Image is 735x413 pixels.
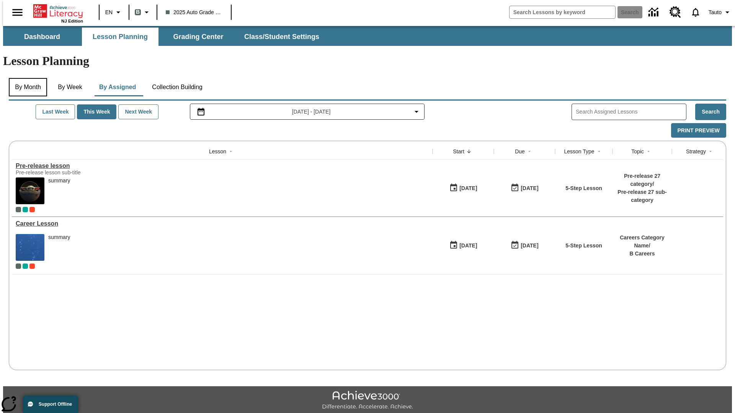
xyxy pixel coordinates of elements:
[82,28,158,46] button: Lesson Planning
[515,148,525,155] div: Due
[459,241,477,250] div: [DATE]
[16,169,131,176] div: Pre-release lesson sub-title
[36,104,75,119] button: Last Week
[576,106,686,117] input: Search Assigned Lessons
[16,163,429,169] div: Pre-release lesson
[238,28,325,46] button: Class/Student Settings
[322,391,413,410] img: Achieve3000 Differentiate Accelerate Achieve
[33,3,83,19] a: Home
[23,207,28,212] div: 2025 Auto Grade 1 A
[565,242,602,250] p: 5-Step Lesson
[48,177,70,184] div: summary
[61,19,83,23] span: NJ Edition
[29,263,35,269] div: Test 1
[671,123,726,138] button: Print Preview
[3,28,326,46] div: SubNavbar
[209,148,226,155] div: Lesson
[29,207,35,212] div: Test 1
[226,147,235,156] button: Sort
[616,250,668,258] p: B Careers
[48,234,70,241] div: summary
[459,184,477,193] div: [DATE]
[16,263,21,269] div: Current Class
[464,147,474,156] button: Sort
[508,181,541,195] button: 01/25/26: Last day the lesson can be accessed
[193,107,421,116] button: Select the date range menu item
[686,2,706,22] a: Notifications
[33,3,83,23] div: Home
[565,184,602,192] p: 5-Step Lesson
[695,104,726,120] button: Search
[146,78,209,96] button: Collection Building
[6,1,29,24] button: Open side menu
[447,181,480,195] button: 01/22/25: First time the lesson was available
[616,234,668,250] p: Careers Category Name /
[3,54,732,68] h1: Lesson Planning
[447,238,480,253] button: 01/13/25: First time the lesson was available
[23,263,28,269] div: 2025 Auto Grade 1 A
[105,8,113,16] span: EN
[16,177,44,204] img: hero alt text
[77,104,116,119] button: This Week
[595,147,604,156] button: Sort
[160,28,237,46] button: Grading Center
[508,238,541,253] button: 01/17/26: Last day the lesson can be accessed
[16,207,21,212] div: Current Class
[706,5,735,19] button: Profile/Settings
[521,184,538,193] div: [DATE]
[136,7,140,17] span: B
[616,188,668,204] p: Pre-release 27 sub-category
[16,220,429,227] div: Career Lesson
[706,147,715,156] button: Sort
[93,78,142,96] button: By Assigned
[244,33,319,41] span: Class/Student Settings
[39,402,72,407] span: Support Offline
[644,147,653,156] button: Sort
[51,78,89,96] button: By Week
[521,241,538,250] div: [DATE]
[9,78,47,96] button: By Month
[525,147,534,156] button: Sort
[102,5,126,19] button: Language: EN, Select a language
[24,33,60,41] span: Dashboard
[453,148,464,155] div: Start
[118,104,158,119] button: Next Week
[644,2,665,23] a: Data Center
[665,2,686,23] a: Resource Center, Will open in new tab
[616,172,668,188] p: Pre-release 27 category /
[48,234,70,261] div: summary
[709,8,722,16] span: Tauto
[132,5,154,19] button: Boost Class color is gray green. Change class color
[686,148,706,155] div: Strategy
[510,6,615,18] input: search field
[16,234,44,261] img: fish
[16,163,429,169] a: Pre-release lesson, Lessons
[564,148,594,155] div: Lesson Type
[173,33,223,41] span: Grading Center
[631,148,644,155] div: Topic
[48,177,70,204] div: summary
[4,28,80,46] button: Dashboard
[23,395,78,413] button: Support Offline
[166,8,222,16] span: 2025 Auto Grade 1 B
[412,107,421,116] svg: Collapse Date Range Filter
[3,26,732,46] div: SubNavbar
[16,220,429,227] a: Career Lesson, Lessons
[93,33,148,41] span: Lesson Planning
[292,108,331,116] span: [DATE] - [DATE]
